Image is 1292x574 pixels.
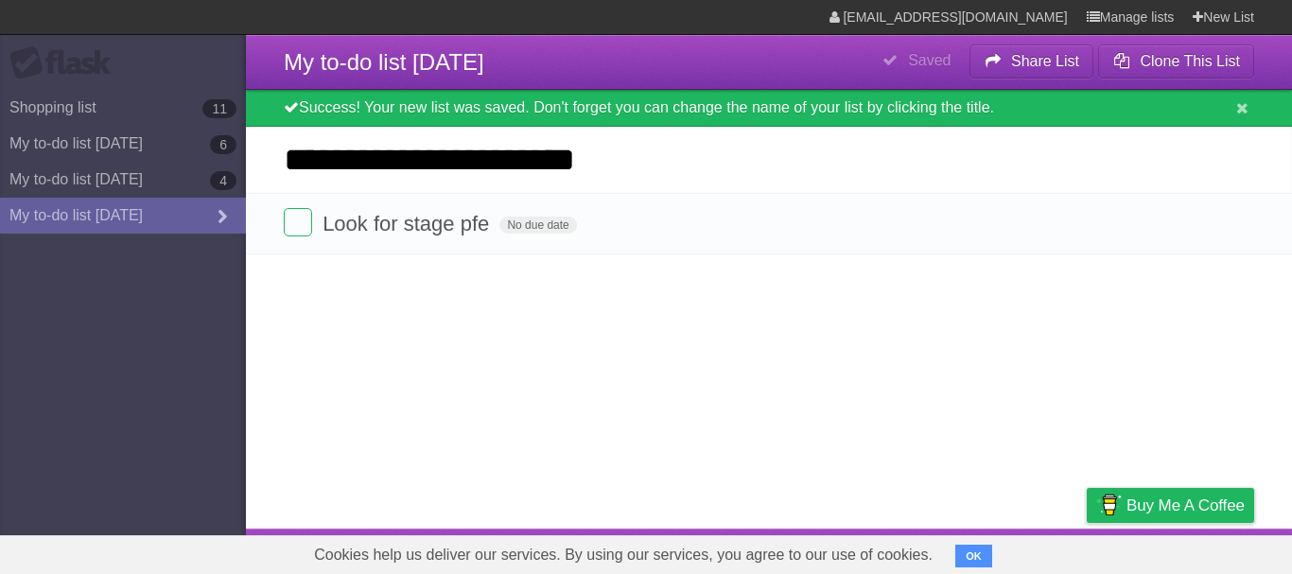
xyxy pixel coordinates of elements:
[1140,53,1240,69] b: Clone This List
[202,99,236,118] b: 11
[1062,533,1111,569] a: Privacy
[955,545,992,567] button: OK
[284,49,484,75] span: My to-do list [DATE]
[898,533,974,569] a: Developers
[1126,489,1245,522] span: Buy me a coffee
[908,52,951,68] b: Saved
[323,212,494,235] span: Look for stage pfe
[284,208,312,236] label: Done
[1098,44,1254,78] button: Clone This List
[210,171,236,190] b: 4
[210,135,236,154] b: 6
[835,533,875,569] a: About
[969,44,1094,78] button: Share List
[1011,53,1079,69] b: Share List
[1087,488,1254,523] a: Buy me a coffee
[499,217,576,234] span: No due date
[998,533,1039,569] a: Terms
[1135,533,1254,569] a: Suggest a feature
[9,46,123,80] div: Flask
[1096,489,1122,521] img: Buy me a coffee
[246,90,1292,127] div: Success! Your new list was saved. Don't forget you can change the name of your list by clicking t...
[295,536,952,574] span: Cookies help us deliver our services. By using our services, you agree to our use of cookies.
